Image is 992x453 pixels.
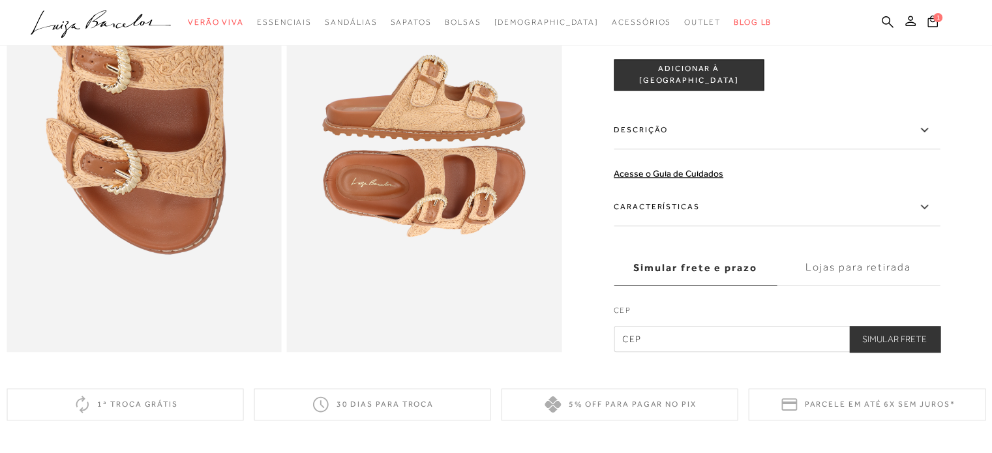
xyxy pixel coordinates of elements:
[494,10,599,35] a: noSubCategoriesText
[612,10,671,35] a: categoryNavScreenReaderText
[257,18,312,27] span: Essenciais
[924,14,942,32] button: 1
[502,388,738,420] div: 5% off para pagar no PIX
[849,326,940,352] button: Simular Frete
[325,10,377,35] a: categoryNavScreenReaderText
[445,10,481,35] a: categoryNavScreenReaderText
[734,18,772,27] span: BLOG LB
[614,64,763,87] span: ADICIONAR À [GEOGRAPHIC_DATA]
[933,13,942,22] span: 1
[188,10,244,35] a: categoryNavScreenReaderText
[614,250,777,285] label: Simular frete e prazo
[325,18,377,27] span: Sandálias
[684,18,721,27] span: Outlet
[614,59,764,91] button: ADICIONAR À [GEOGRAPHIC_DATA]
[684,10,721,35] a: categoryNavScreenReaderText
[777,250,940,285] label: Lojas para retirada
[612,18,671,27] span: Acessórios
[614,188,940,226] label: Características
[390,18,431,27] span: Sapatos
[494,18,599,27] span: [DEMOGRAPHIC_DATA]
[614,111,940,149] label: Descrição
[734,10,772,35] a: BLOG LB
[614,326,940,352] input: CEP
[7,388,243,420] div: 1ª troca grátis
[254,388,490,420] div: 30 dias para troca
[445,18,481,27] span: Bolsas
[257,10,312,35] a: categoryNavScreenReaderText
[749,388,985,420] div: Parcele em até 6x sem juros*
[188,18,244,27] span: Verão Viva
[614,168,723,179] a: Acesse o Guia de Cuidados
[390,10,431,35] a: categoryNavScreenReaderText
[614,304,940,323] label: CEP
